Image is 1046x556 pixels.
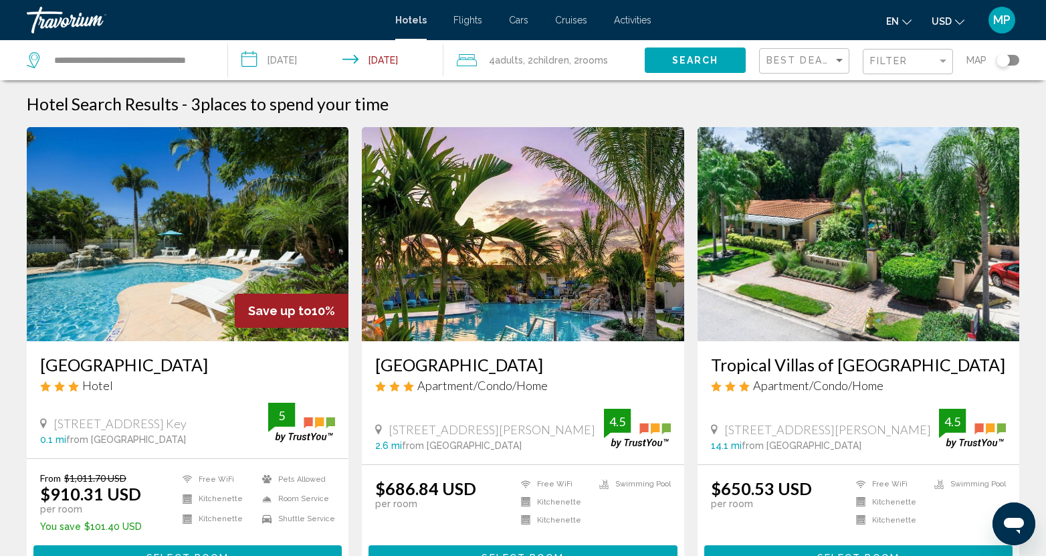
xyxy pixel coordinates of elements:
[40,355,335,375] a: [GEOGRAPHIC_DATA]
[742,440,861,451] span: from [GEOGRAPHIC_DATA]
[176,513,255,526] li: Kitchenette
[489,51,523,70] span: 4
[993,13,1011,27] span: MP
[939,413,966,430] div: 4.5
[453,15,482,25] a: Flights
[984,6,1019,34] button: User Menu
[514,478,593,490] li: Free WiFi
[514,515,593,526] li: Kitchenette
[966,51,986,70] span: Map
[375,478,476,498] ins: $686.84 USD
[402,440,522,451] span: from [GEOGRAPHIC_DATA]
[886,11,912,31] button: Change language
[40,504,142,515] p: per room
[886,16,899,27] span: en
[992,502,1035,545] iframe: Button to launch messaging window
[753,378,883,393] span: Apartment/Condo/Home
[40,434,66,445] span: 0.1 mi
[495,55,523,66] span: Adults
[533,55,569,66] span: Children
[255,492,335,506] li: Room Service
[711,440,742,451] span: 14.1 mi
[375,355,670,375] a: [GEOGRAPHIC_DATA]
[375,440,402,451] span: 2.6 mi
[593,478,671,490] li: Swimming Pool
[523,51,569,70] span: , 2
[443,40,645,80] button: Travelers: 4 adults, 2 children
[849,496,928,508] li: Kitchenette
[27,127,348,341] img: Hotel image
[939,409,1006,448] img: trustyou-badge.svg
[395,15,427,25] a: Hotels
[235,294,348,328] div: 10%
[40,521,81,532] span: You save
[849,478,928,490] li: Free WiFi
[711,498,812,509] p: per room
[555,15,587,25] a: Cruises
[766,56,845,67] mat-select: Sort by
[66,434,186,445] span: from [GEOGRAPHIC_DATA]
[389,422,595,437] span: [STREET_ADDRESS][PERSON_NAME]
[27,7,382,33] a: Travorium
[40,472,61,484] span: From
[711,378,1006,393] div: 3 star Apartment
[698,127,1019,341] img: Hotel image
[375,378,670,393] div: 3 star Apartment
[614,15,651,25] a: Activities
[182,94,187,114] span: -
[604,413,631,430] div: 4.5
[604,409,671,448] img: trustyou-badge.svg
[417,378,548,393] span: Apartment/Condo/Home
[509,15,528,25] a: Cars
[255,472,335,486] li: Pets Allowed
[191,94,389,114] h2: 3
[82,378,113,393] span: Hotel
[176,472,255,486] li: Free WiFi
[268,403,335,442] img: trustyou-badge.svg
[863,48,953,76] button: Filter
[54,416,187,431] span: [STREET_ADDRESS] Key
[64,472,126,484] del: $1,011.70 USD
[40,521,142,532] p: $101.40 USD
[711,478,812,498] ins: $650.53 USD
[514,496,593,508] li: Kitchenette
[928,478,1006,490] li: Swimming Pool
[248,304,312,318] span: Save up to
[672,56,719,66] span: Search
[268,407,295,424] div: 5
[711,355,1006,375] a: Tropical Villas of [GEOGRAPHIC_DATA]
[255,513,335,526] li: Shuttle Service
[579,55,608,66] span: rooms
[724,422,931,437] span: [STREET_ADDRESS][PERSON_NAME]
[645,48,746,72] button: Search
[932,16,952,27] span: USD
[569,51,608,70] span: , 2
[870,56,908,66] span: Filter
[375,498,476,509] p: per room
[40,484,141,504] ins: $910.31 USD
[766,55,837,66] span: Best Deals
[849,515,928,526] li: Kitchenette
[201,94,389,114] span: places to spend your time
[40,378,335,393] div: 3 star Hotel
[176,492,255,506] li: Kitchenette
[228,40,443,80] button: Check-in date: Sep 26, 2025 Check-out date: Sep 29, 2025
[362,127,684,341] img: Hotel image
[932,11,964,31] button: Change currency
[27,94,179,114] h1: Hotel Search Results
[986,54,1019,66] button: Toggle map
